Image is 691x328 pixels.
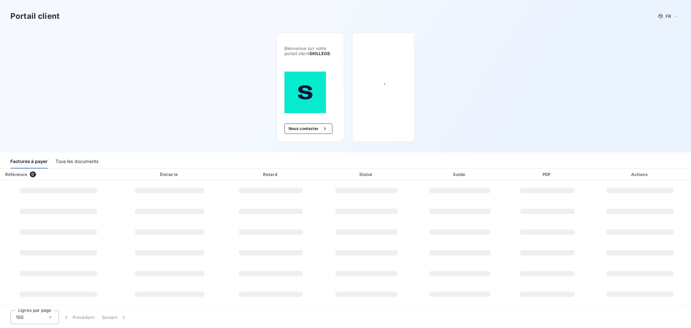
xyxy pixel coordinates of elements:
[590,171,690,178] div: Actions
[55,155,98,169] div: Tous les documents
[30,171,36,177] span: 0
[118,171,221,178] div: Émise le
[98,310,131,324] button: Suivant
[415,171,505,178] div: Solde
[284,123,332,134] button: Nous contacter
[59,310,98,324] button: Précédent
[666,14,671,19] span: FR
[16,314,24,321] span: 100
[224,171,318,178] div: Retard
[507,171,588,178] div: PDF
[5,172,27,177] div: Référence
[309,51,330,56] span: SKILLEOS
[320,171,412,178] div: Statut
[10,155,48,169] div: Factures à payer
[284,72,326,113] img: Company logo
[10,10,60,22] h3: Portail client
[284,46,336,56] span: Bienvenue sur votre portail client .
